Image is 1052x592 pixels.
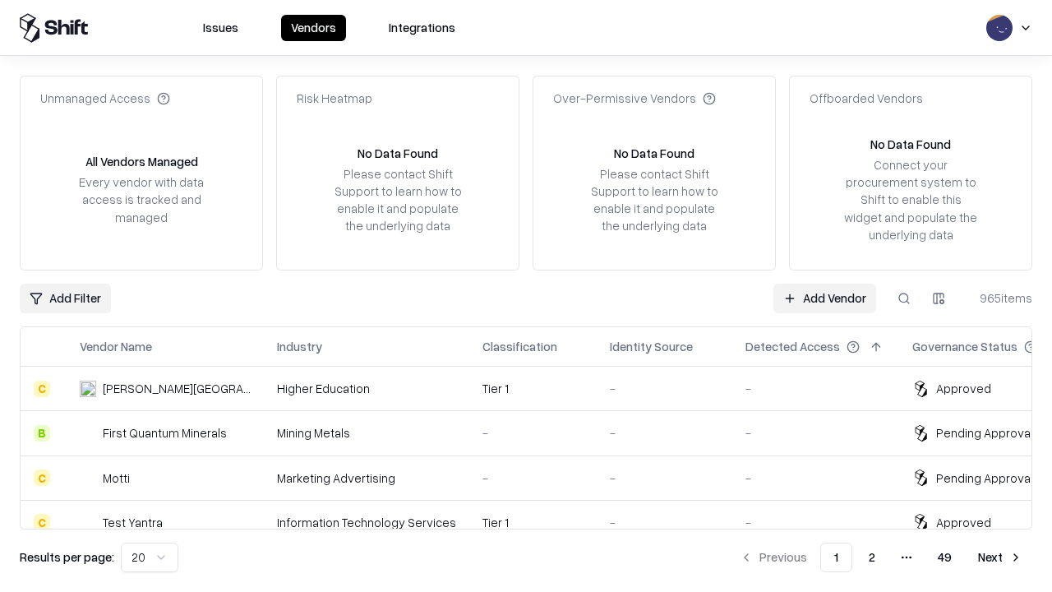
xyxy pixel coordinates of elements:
[80,381,96,397] img: Reichman University
[856,543,888,572] button: 2
[34,469,50,486] div: C
[482,380,584,397] div: Tier 1
[34,514,50,530] div: C
[277,380,456,397] div: Higher Education
[730,543,1032,572] nav: pagination
[936,514,991,531] div: Approved
[745,338,840,355] div: Detected Access
[610,338,693,355] div: Identity Source
[773,284,876,313] a: Add Vendor
[40,90,170,107] div: Unmanaged Access
[482,469,584,487] div: -
[103,514,163,531] div: Test Yantra
[281,15,346,41] button: Vendors
[820,543,852,572] button: 1
[810,90,923,107] div: Offboarded Vendors
[277,469,456,487] div: Marketing Advertising
[103,424,227,442] div: First Quantum Minerals
[936,380,991,397] div: Approved
[586,165,722,235] div: Please contact Shift Support to learn how to enable it and populate the underlying data
[482,514,584,531] div: Tier 1
[277,338,322,355] div: Industry
[277,424,456,442] div: Mining Metals
[610,514,719,531] div: -
[610,424,719,442] div: -
[80,514,96,530] img: Test Yantra
[20,284,111,313] button: Add Filter
[85,153,198,170] div: All Vendors Managed
[277,514,456,531] div: Information Technology Services
[610,380,719,397] div: -
[80,469,96,486] img: Motti
[482,338,557,355] div: Classification
[34,425,50,442] div: B
[936,424,1033,442] div: Pending Approval
[80,425,96,442] img: First Quantum Minerals
[482,424,584,442] div: -
[553,90,716,107] div: Over-Permissive Vendors
[968,543,1032,572] button: Next
[379,15,465,41] button: Integrations
[745,469,886,487] div: -
[103,469,130,487] div: Motti
[842,156,979,243] div: Connect your procurement system to Shift to enable this widget and populate the underlying data
[745,514,886,531] div: -
[614,145,694,162] div: No Data Found
[20,548,114,566] p: Results per page:
[936,469,1033,487] div: Pending Approval
[80,338,152,355] div: Vendor Name
[870,136,951,153] div: No Data Found
[610,469,719,487] div: -
[73,173,210,225] div: Every vendor with data access is tracked and managed
[330,165,466,235] div: Please contact Shift Support to learn how to enable it and populate the underlying data
[912,338,1017,355] div: Governance Status
[967,289,1032,307] div: 965 items
[745,424,886,442] div: -
[103,380,251,397] div: [PERSON_NAME][GEOGRAPHIC_DATA]
[193,15,248,41] button: Issues
[297,90,372,107] div: Risk Heatmap
[925,543,965,572] button: 49
[358,145,438,162] div: No Data Found
[745,380,886,397] div: -
[34,381,50,397] div: C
